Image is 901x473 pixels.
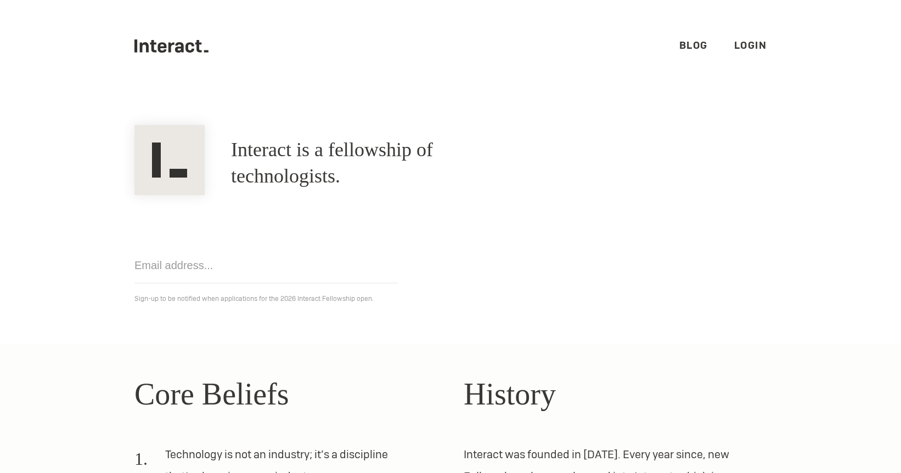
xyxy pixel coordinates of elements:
input: Email address... [134,248,398,283]
a: Login [734,39,767,52]
h2: Core Beliefs [134,371,437,417]
h2: History [464,371,767,417]
h1: Interact is a fellowship of technologists. [231,137,527,190]
img: Interact Logo [134,125,205,195]
p: Sign-up to be notified when applications for the 2026 Interact Fellowship open. [134,292,767,305]
a: Blog [679,39,708,52]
